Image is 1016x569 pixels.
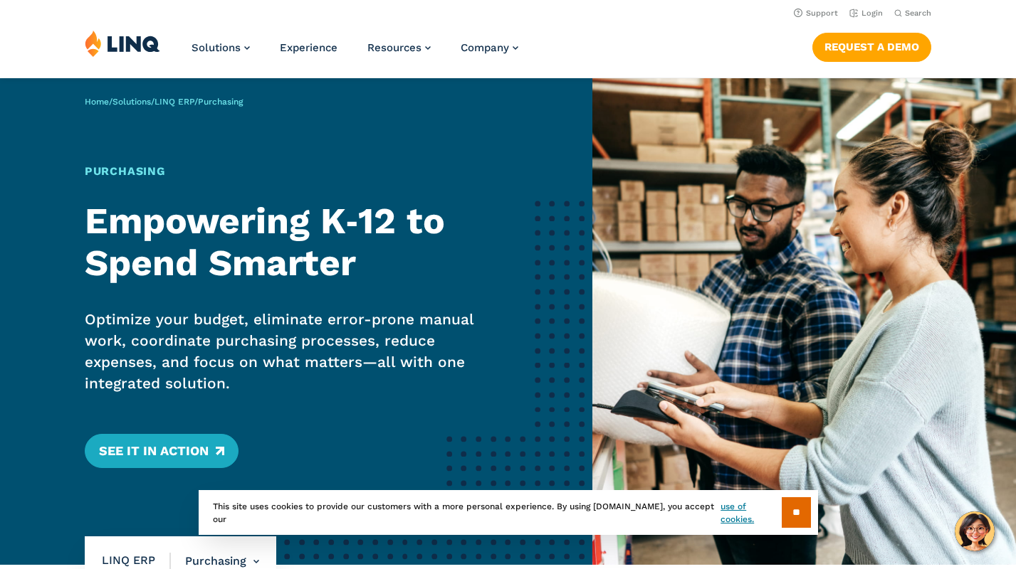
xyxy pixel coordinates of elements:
[367,41,431,54] a: Resources
[812,33,931,61] a: Request a Demo
[461,41,509,54] span: Company
[198,97,243,107] span: Purchasing
[955,511,995,551] button: Hello, have a question? Let’s chat.
[199,490,818,535] div: This site uses cookies to provide our customers with a more personal experience. By using [DOMAIN...
[85,199,445,284] strong: Empowering K‑12 to Spend Smarter
[592,78,1016,565] img: ERP Purchasing Banner
[905,9,931,18] span: Search
[280,41,337,54] a: Experience
[85,309,485,394] p: Optimize your budget, eliminate error-prone manual work, coordinate purchasing processes, reduce ...
[85,97,243,107] span: / / /
[367,41,421,54] span: Resources
[85,97,109,107] a: Home
[85,163,485,180] h1: Purchasing
[102,553,171,568] span: LINQ ERP
[894,8,931,18] button: Open Search Bar
[461,41,518,54] a: Company
[812,30,931,61] nav: Button Navigation
[721,500,781,526] a: use of cookies.
[192,41,250,54] a: Solutions
[192,30,518,77] nav: Primary Navigation
[85,30,160,57] img: LINQ | K‑12 Software
[192,41,241,54] span: Solutions
[794,9,838,18] a: Support
[112,97,151,107] a: Solutions
[155,97,194,107] a: LINQ ERP
[85,434,239,468] a: See it in Action
[849,9,883,18] a: Login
